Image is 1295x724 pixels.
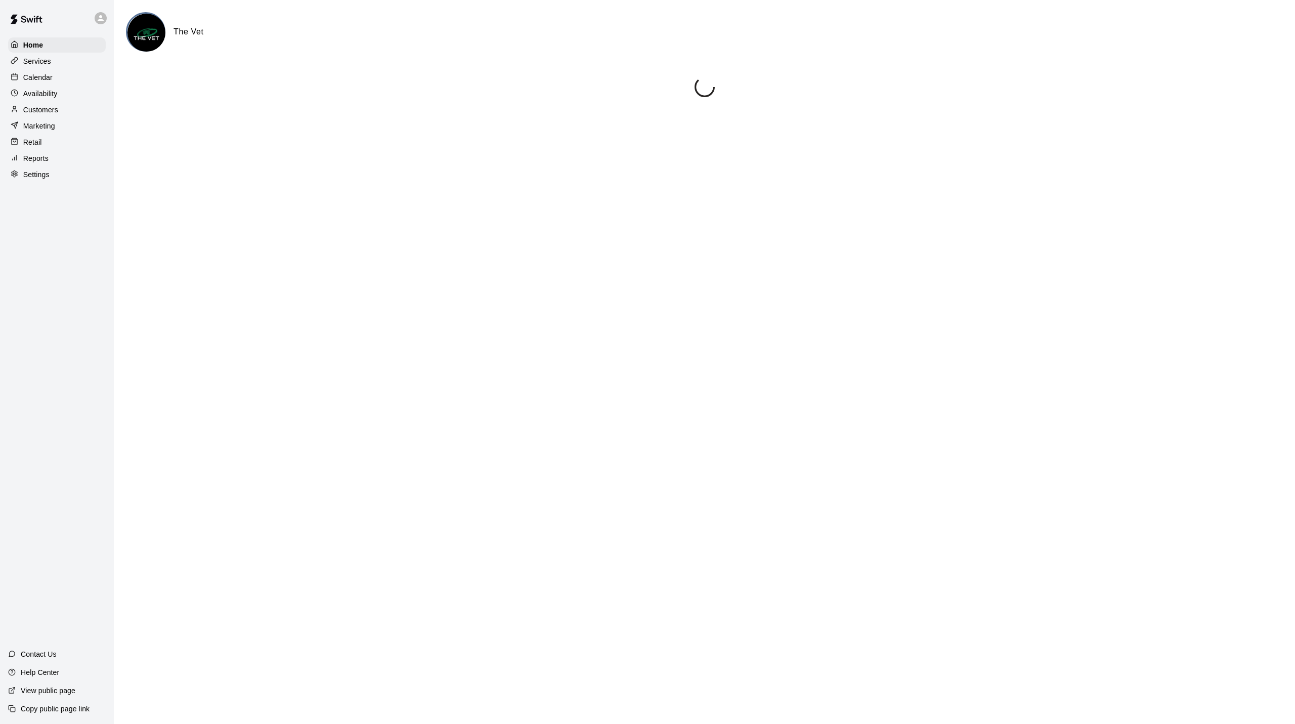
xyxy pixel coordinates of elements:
a: Home [8,37,106,53]
a: Customers [8,102,106,117]
a: Services [8,54,106,69]
p: Marketing [23,121,55,131]
p: Help Center [21,667,59,677]
p: Home [23,40,44,50]
a: Marketing [8,118,106,134]
a: Calendar [8,70,106,85]
a: Settings [8,167,106,182]
a: Reports [8,151,106,166]
img: The Vet logo [127,14,165,52]
p: Customers [23,105,58,115]
p: Settings [23,169,50,180]
p: View public page [21,686,75,696]
p: Copy public page link [21,704,90,714]
p: Retail [23,137,42,147]
p: Availability [23,89,58,99]
p: Reports [23,153,49,163]
a: Availability [8,86,106,101]
p: Calendar [23,72,53,82]
a: Retail [8,135,106,150]
h6: The Vet [174,25,204,38]
p: Services [23,56,51,66]
p: Contact Us [21,649,57,659]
